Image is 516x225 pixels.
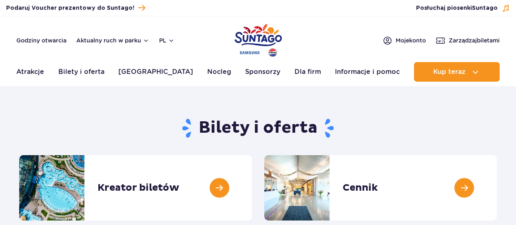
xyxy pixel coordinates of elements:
[414,62,500,82] button: Kup teraz
[449,36,500,45] span: Zarządzaj biletami
[416,4,510,12] button: Posłuchaj piosenkiSuntago
[245,62,280,82] a: Sponsorzy
[6,4,134,12] span: Podaruj Voucher prezentowy do Suntago!
[433,68,465,76] span: Kup teraz
[207,62,231,82] a: Nocleg
[19,118,497,139] h1: Bilety i oferta
[16,36,66,45] a: Godziny otwarcia
[383,36,426,45] a: Mojekonto
[159,36,175,45] button: pl
[76,37,149,44] button: Aktualny ruch w parku
[235,20,282,58] a: Park of Poland
[118,62,193,82] a: [GEOGRAPHIC_DATA]
[295,62,321,82] a: Dla firm
[472,5,498,11] span: Suntago
[58,62,104,82] a: Bilety i oferta
[396,36,426,45] span: Moje konto
[6,2,145,13] a: Podaruj Voucher prezentowy do Suntago!
[416,4,498,12] span: Posłuchaj piosenki
[335,62,400,82] a: Informacje i pomoc
[16,62,44,82] a: Atrakcje
[436,36,500,45] a: Zarządzajbiletami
